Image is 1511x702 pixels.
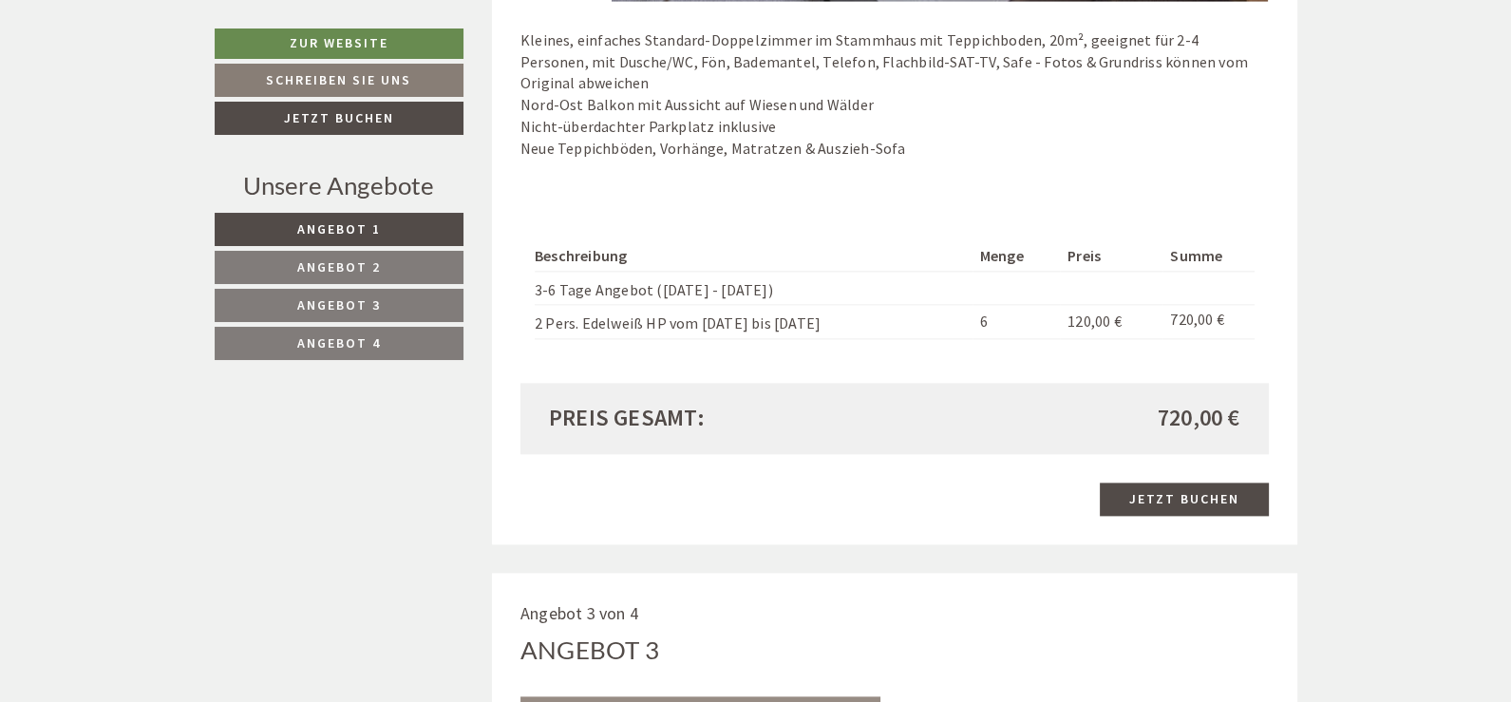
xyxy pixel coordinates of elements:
[339,15,408,47] div: [DATE]
[535,305,973,339] td: 2 Pers. Edelweiß HP vom [DATE] bis [DATE]
[520,29,1269,160] p: Kleines, einfaches Standard-Doppelzimmer im Stammhaus mit Teppichboden, 20m², geeignet für 2-4 Pe...
[535,271,973,305] td: 3-6 Tage Angebot ([DATE] - [DATE])
[634,501,748,534] button: Senden
[535,241,973,271] th: Beschreibung
[297,220,381,237] span: Angebot 1
[15,52,311,110] div: Guten Tag, wie können wir Ihnen helfen?
[1158,402,1240,434] span: 720,00 €
[215,28,463,59] a: Zur Website
[973,241,1060,271] th: Menge
[297,334,381,351] span: Angebot 4
[1067,312,1122,331] span: 120,00 €
[520,633,659,668] div: Angebot 3
[1100,483,1269,516] a: Jetzt buchen
[215,64,463,97] a: Schreiben Sie uns
[520,602,638,624] span: Angebot 3 von 4
[297,258,381,275] span: Angebot 2
[215,168,463,203] div: Unsere Angebote
[1060,241,1162,271] th: Preis
[1162,305,1254,339] td: 720,00 €
[215,102,463,135] a: Jetzt buchen
[29,93,301,106] small: 10:27
[297,296,381,313] span: Angebot 3
[535,402,895,434] div: Preis gesamt:
[1162,241,1254,271] th: Summe
[973,305,1060,339] td: 6
[29,56,301,71] div: [GEOGRAPHIC_DATA]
